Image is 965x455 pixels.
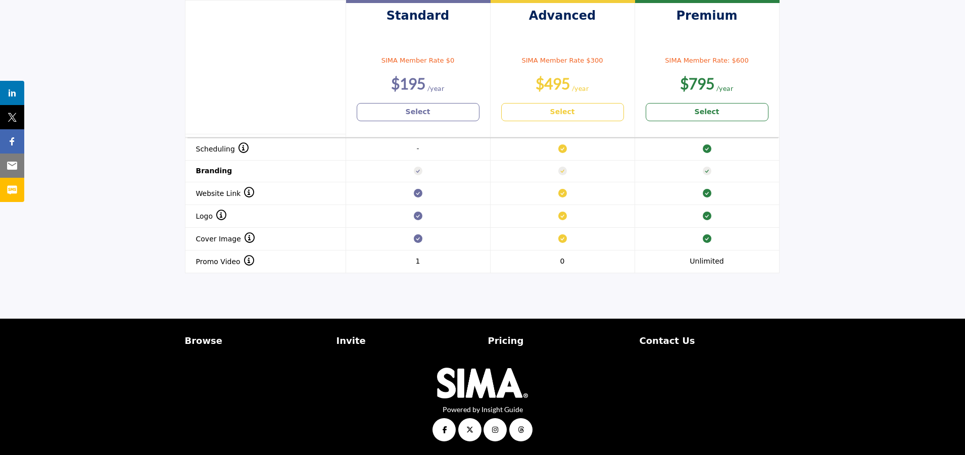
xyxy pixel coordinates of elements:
[484,418,507,441] a: Instagram Link
[443,405,523,414] a: Powered by Insight Guide
[501,103,624,121] a: Select
[196,212,227,220] span: Logo
[346,137,490,160] td: -
[646,103,768,121] a: Select
[196,145,249,153] span: Scheduling
[196,258,254,266] span: Promo Video
[357,9,479,49] h3: Standard
[196,167,232,175] strong: Branding
[536,74,570,92] b: $495
[336,334,477,347] a: Invite
[509,418,533,441] a: Threads Link
[357,54,479,67] p: SIMA Member Rate $0
[680,74,714,92] b: $795
[196,235,255,243] span: Cover Image
[185,334,326,347] a: Browse
[488,334,629,347] a: Pricing
[716,84,734,92] sub: /year
[416,257,420,265] span: 1
[196,189,255,197] span: Website Link
[432,418,456,441] a: Facebook Link
[427,84,445,92] sub: /year
[646,54,768,67] p: SIMA Member Rate: $600
[357,103,479,121] a: Select
[640,334,781,347] a: Contact Us
[458,418,481,441] a: Twitter Link
[501,9,624,49] h3: Advanced
[572,84,590,92] sub: /year
[646,9,768,49] h3: Premium
[501,54,624,67] p: SIMA Member Rate $300
[695,107,719,117] b: Select
[406,107,430,117] b: Select
[560,257,565,265] span: 0
[437,368,528,399] img: No Site Logo
[550,107,575,117] b: Select
[391,74,425,92] b: $195
[690,257,723,265] span: Unlimited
